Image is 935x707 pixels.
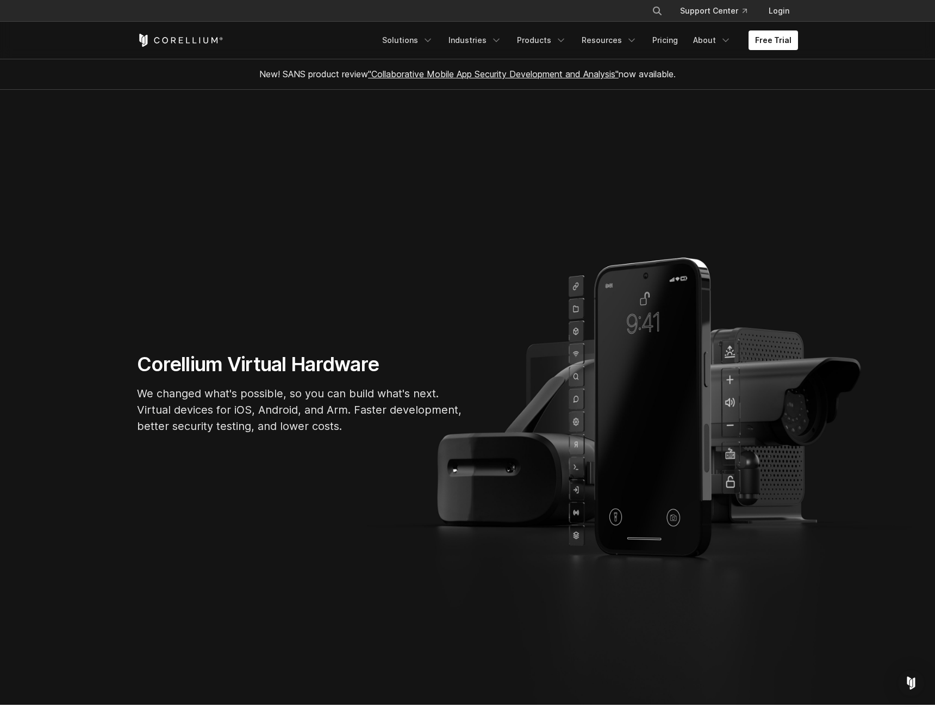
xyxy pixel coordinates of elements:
[671,1,756,21] a: Support Center
[687,30,738,50] a: About
[760,1,798,21] a: Login
[368,69,619,79] a: "Collaborative Mobile App Security Development and Analysis"
[376,30,798,50] div: Navigation Menu
[639,1,798,21] div: Navigation Menu
[510,30,573,50] a: Products
[137,34,223,47] a: Corellium Home
[137,352,463,377] h1: Corellium Virtual Hardware
[898,670,924,696] div: Open Intercom Messenger
[376,30,440,50] a: Solutions
[749,30,798,50] a: Free Trial
[137,385,463,434] p: We changed what's possible, so you can build what's next. Virtual devices for iOS, Android, and A...
[575,30,644,50] a: Resources
[647,1,667,21] button: Search
[259,69,676,79] span: New! SANS product review now available.
[646,30,684,50] a: Pricing
[442,30,508,50] a: Industries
